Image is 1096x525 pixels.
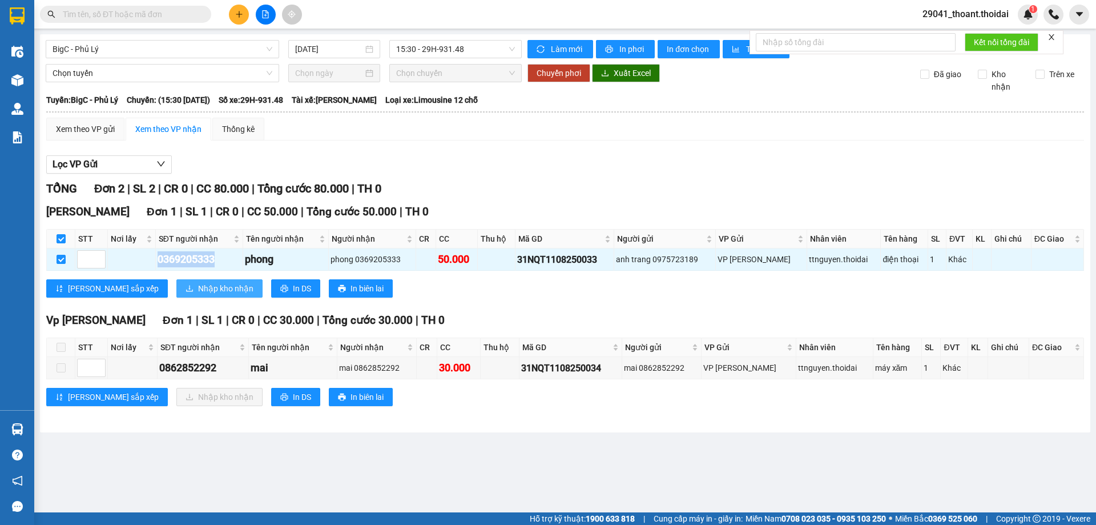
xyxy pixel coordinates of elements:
[288,10,296,18] span: aim
[601,69,609,78] span: download
[176,279,263,298] button: downloadNhập kho nhận
[46,95,118,105] b: Tuyến: BigC - Phủ Lý
[55,393,63,402] span: sort-ascending
[53,41,272,58] span: BigC - Phủ Lý
[282,5,302,25] button: aim
[235,10,243,18] span: plus
[293,282,311,295] span: In DS
[329,388,393,406] button: printerIn biên lai
[875,362,920,374] div: máy xăm
[400,205,402,218] span: |
[350,391,384,403] span: In biên lai
[158,251,241,267] div: 0369205333
[658,40,720,58] button: In đơn chọn
[716,249,807,271] td: VP Nguyễn Quốc Trị
[517,253,612,267] div: 31NQT1108250033
[922,338,941,357] th: SL
[942,362,966,374] div: Khác
[756,33,956,51] input: Nhập số tổng đài
[619,43,646,55] span: In phơi
[941,338,968,357] th: ĐVT
[202,314,223,327] span: SL 1
[796,338,873,357] th: Nhân viên
[196,182,249,195] span: CC 80.000
[292,94,377,106] span: Tài xế: [PERSON_NAME]
[271,388,320,406] button: printerIn DS
[1069,5,1089,25] button: caret-down
[11,46,23,58] img: warehouse-icon
[519,357,622,379] td: 31NQT1108250034
[339,362,414,374] div: mai 0862852292
[614,67,651,79] span: Xuất Excel
[92,251,105,259] span: Increase Value
[913,7,1018,21] span: 29041_thoant.thoidai
[987,68,1027,93] span: Kho nhận
[261,10,269,18] span: file-add
[247,205,298,218] span: CC 50.000
[537,45,546,54] span: sync
[948,253,970,266] div: Khác
[256,5,276,25] button: file-add
[357,182,381,195] span: TH 0
[133,182,155,195] span: SL 2
[592,64,660,82] button: downloadXuất Excel
[198,282,253,295] span: Nhập kho nhận
[436,230,478,249] th: CC
[323,314,413,327] span: Tổng cước 30.000
[257,182,349,195] span: Tổng cước 80.000
[47,10,55,18] span: search
[229,5,249,25] button: plus
[667,43,711,55] span: In đơn chọn
[96,261,103,267] span: down
[732,45,742,54] span: bar-chart
[718,253,804,266] div: VP [PERSON_NAME]
[92,359,105,368] span: Increase Value
[405,205,429,218] span: TH 0
[164,182,188,195] span: CR 0
[883,253,926,266] div: điện thoại
[1074,9,1085,19] span: caret-down
[781,514,886,523] strong: 0708 023 035 - 0935 103 250
[518,233,602,245] span: Mã GD
[219,94,283,106] span: Số xe: 29H-931.48
[257,314,260,327] span: |
[416,230,436,249] th: CR
[338,284,346,294] span: printer
[746,512,886,525] span: Miền Nam
[616,253,714,266] div: anh trang 0975723189
[56,123,115,135] div: Xem theo VP gửi
[68,391,159,403] span: [PERSON_NAME] sắp xếp
[586,514,635,523] strong: 1900 633 818
[438,251,476,267] div: 50.000
[147,205,177,218] span: Đơn 1
[421,314,445,327] span: TH 0
[527,40,593,58] button: syncLàm mới
[946,230,973,249] th: ĐVT
[809,253,879,266] div: ttnguyen.thoidai
[159,360,247,376] div: 0862852292
[94,182,124,195] span: Đơn 2
[53,157,98,171] span: Lọc VP Gửi
[992,230,1031,249] th: Ghi chú
[46,388,168,406] button: sort-ascending[PERSON_NAME] sắp xếp
[307,205,397,218] span: Tổng cước 50.000
[216,205,239,218] span: CR 0
[873,338,922,357] th: Tên hàng
[176,388,263,406] button: downloadNhập kho nhận
[160,341,237,354] span: SĐT người nhận
[135,123,202,135] div: Xem theo VP nhận
[111,341,146,354] span: Nơi lấy
[12,501,23,512] span: message
[396,65,515,82] span: Chọn chuyến
[186,205,207,218] span: SL 1
[10,7,25,25] img: logo-vxr
[551,43,584,55] span: Làm mới
[158,357,249,379] td: 0862852292
[1023,9,1033,19] img: icon-new-feature
[96,369,103,376] span: down
[295,43,363,55] input: 11/08/2025
[723,40,789,58] button: bar-chartThống kê
[338,393,346,402] span: printer
[11,423,23,435] img: warehouse-icon
[96,361,103,368] span: up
